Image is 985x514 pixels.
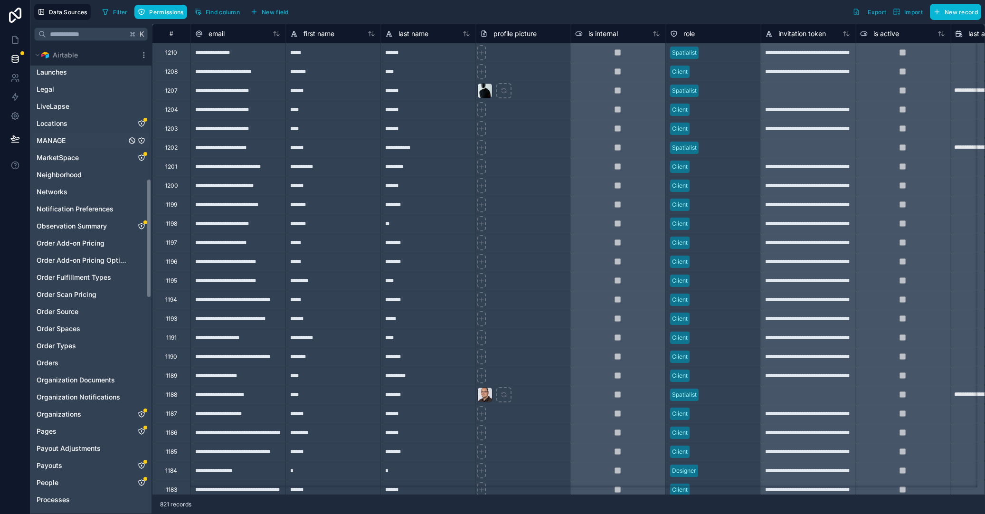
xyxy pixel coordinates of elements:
div: 1189 [166,372,177,380]
div: Designer [672,466,696,475]
span: Find column [206,9,240,16]
div: 1186 [166,429,177,437]
span: first name [303,29,334,38]
a: Permissions [134,5,190,19]
div: Client [672,219,688,228]
span: Import [904,9,923,16]
span: Permissions [149,9,183,16]
div: 1202 [165,144,178,152]
div: Spatialist [672,86,697,95]
div: Spatialist [672,48,697,57]
div: 1201 [165,163,177,171]
button: Find column [191,5,243,19]
div: 1207 [165,87,178,95]
div: 1193 [166,315,177,323]
div: Spatialist [672,390,697,399]
div: 1184 [165,467,177,475]
div: Client [672,314,688,323]
div: Client [672,352,688,361]
span: profile picture [493,29,537,38]
span: New record [945,9,978,16]
span: Filter [113,9,128,16]
div: Client [672,333,688,342]
div: 1196 [166,258,177,266]
div: Client [672,409,688,418]
div: 1197 [166,239,177,247]
button: Export [849,4,890,20]
div: 1185 [166,448,177,456]
a: New record [926,4,981,20]
div: Client [672,276,688,285]
div: Client [672,162,688,171]
span: New field [262,9,289,16]
span: Export [868,9,886,16]
div: 1195 [166,277,177,285]
button: New record [930,4,981,20]
div: 1200 [165,182,178,190]
div: Client [672,105,688,114]
div: 1198 [166,220,177,228]
span: 821 records [160,501,191,508]
div: Client [672,67,688,76]
span: is internal [588,29,618,38]
div: Client [672,447,688,456]
div: Client [672,200,688,209]
span: invitation token [778,29,826,38]
span: email [208,29,225,38]
div: Client [672,295,688,304]
div: 1210 [165,49,177,57]
div: # [160,30,183,37]
button: Filter [98,5,131,19]
div: Client [672,181,688,190]
button: New field [247,5,292,19]
div: Client [672,238,688,247]
span: last name [398,29,428,38]
div: Spatialist [672,143,697,152]
div: 1183 [166,486,177,494]
span: role [683,29,695,38]
div: Client [672,257,688,266]
div: 1191 [166,334,177,342]
button: Import [890,4,926,20]
button: Data Sources [34,4,91,20]
div: Client [672,428,688,437]
button: Permissions [134,5,187,19]
div: 1203 [165,125,178,133]
div: 1187 [166,410,177,418]
div: 1194 [165,296,177,304]
div: 1190 [165,353,177,361]
div: 1199 [166,201,177,209]
div: 1208 [165,68,178,76]
span: Data Sources [49,9,87,16]
div: Client [672,371,688,380]
div: Client [672,124,688,133]
div: Client [672,485,688,494]
div: 1188 [166,391,177,399]
span: K [139,31,145,38]
div: 1204 [165,106,178,114]
span: is active [873,29,899,38]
